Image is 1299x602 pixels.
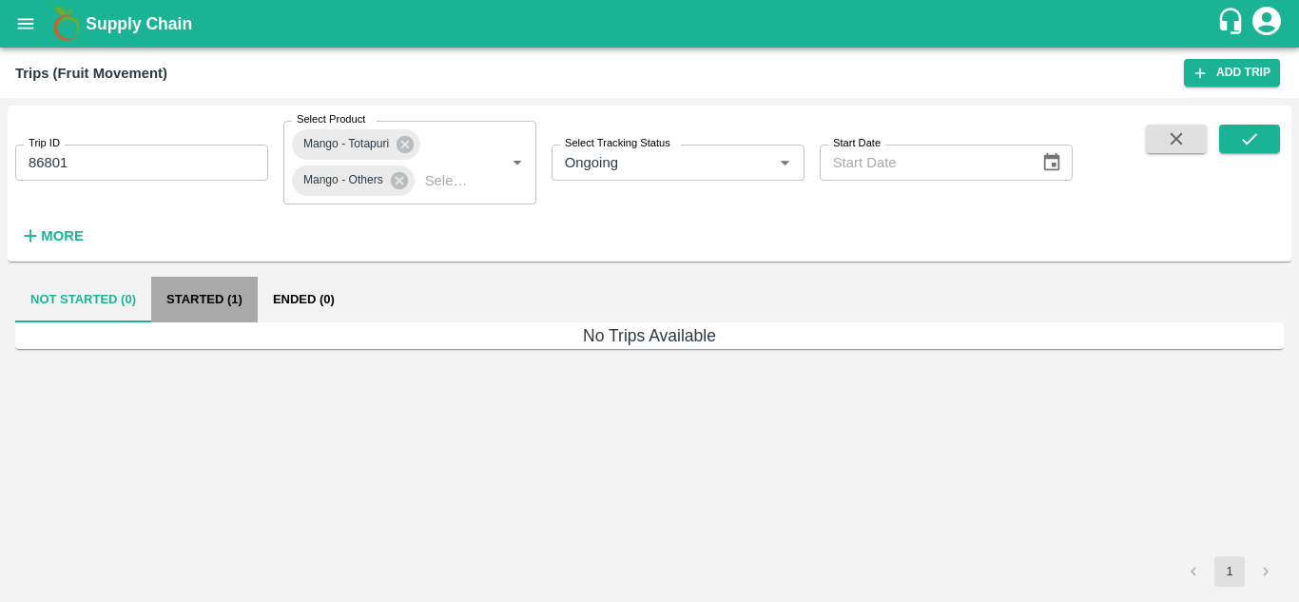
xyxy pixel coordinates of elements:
[833,136,881,151] label: Start Date
[29,136,60,151] label: Trip ID
[772,150,797,175] button: Open
[1034,145,1070,181] button: Choose date
[15,145,268,181] input: Enter Trip ID
[86,14,192,33] b: Supply Chain
[4,2,48,46] button: open drawer
[1184,59,1280,87] a: Add Trip
[15,61,167,86] div: Trips (Fruit Movement)
[292,170,395,190] span: Mango - Others
[1250,4,1284,44] div: account of current user
[15,322,1284,349] h6: No Trips Available
[292,129,420,160] div: Mango - Totapuri
[1175,556,1284,587] nav: pagination navigation
[15,277,151,322] button: Not Started (0)
[557,150,743,175] input: Select Tracking Status
[15,220,88,252] button: More
[48,5,86,43] img: logo
[1216,7,1250,41] div: customer-support
[292,134,400,154] span: Mango - Totapuri
[41,228,84,243] strong: More
[1214,556,1245,587] button: page 1
[258,277,350,322] button: Ended (0)
[565,136,670,151] label: Select Tracking Status
[820,145,1027,181] input: Start Date
[505,150,530,175] button: Open
[292,165,415,196] div: Mango - Others
[297,112,365,127] label: Select Product
[417,168,475,193] input: Select Product
[86,10,1216,37] a: Supply Chain
[151,277,258,322] button: Started (1)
